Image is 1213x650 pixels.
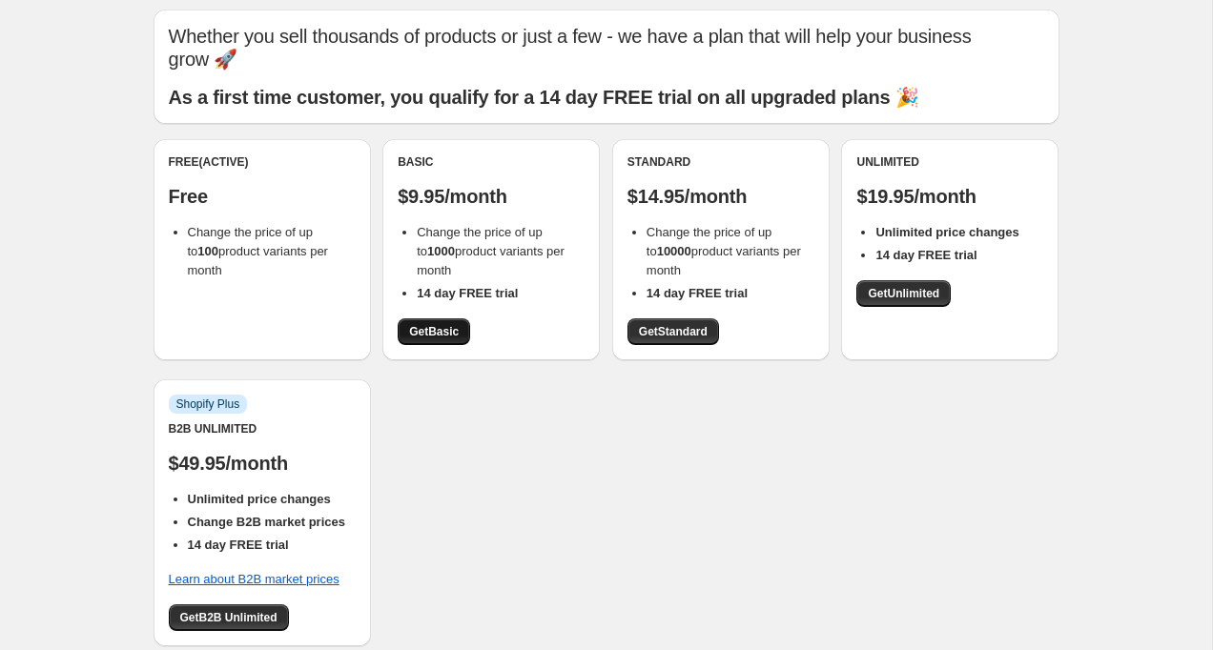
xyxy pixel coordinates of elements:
[875,248,977,262] b: 14 day FREE trial
[627,154,814,170] div: Standard
[197,244,218,258] b: 100
[639,324,708,339] span: Get Standard
[856,185,1043,208] p: $19.95/month
[856,154,1043,170] div: Unlimited
[657,244,691,258] b: 10000
[188,492,331,506] b: Unlimited price changes
[868,286,939,301] span: Get Unlimited
[398,185,585,208] p: $9.95/month
[875,225,1018,239] b: Unlimited price changes
[647,286,748,300] b: 14 day FREE trial
[417,286,518,300] b: 14 day FREE trial
[176,396,240,412] span: Shopify Plus
[627,318,719,345] a: GetStandard
[627,185,814,208] p: $14.95/month
[647,225,801,277] span: Change the price of up to product variants per month
[169,572,339,586] a: Learn about B2B market prices
[417,225,565,277] span: Change the price of up to product variants per month
[169,185,356,208] p: Free
[180,610,278,625] span: Get B2B Unlimited
[409,324,459,339] span: Get Basic
[188,538,289,552] b: 14 day FREE trial
[169,452,356,475] p: $49.95/month
[169,25,1044,71] p: Whether you sell thousands of products or just a few - we have a plan that will help your busines...
[188,225,328,277] span: Change the price of up to product variants per month
[398,318,470,345] a: GetBasic
[169,421,356,437] div: B2B Unlimited
[169,154,356,170] div: Free (Active)
[188,515,345,529] b: Change B2B market prices
[398,154,585,170] div: Basic
[427,244,455,258] b: 1000
[856,280,951,307] a: GetUnlimited
[169,604,289,631] a: GetB2B Unlimited
[169,87,919,108] b: As a first time customer, you qualify for a 14 day FREE trial on all upgraded plans 🎉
